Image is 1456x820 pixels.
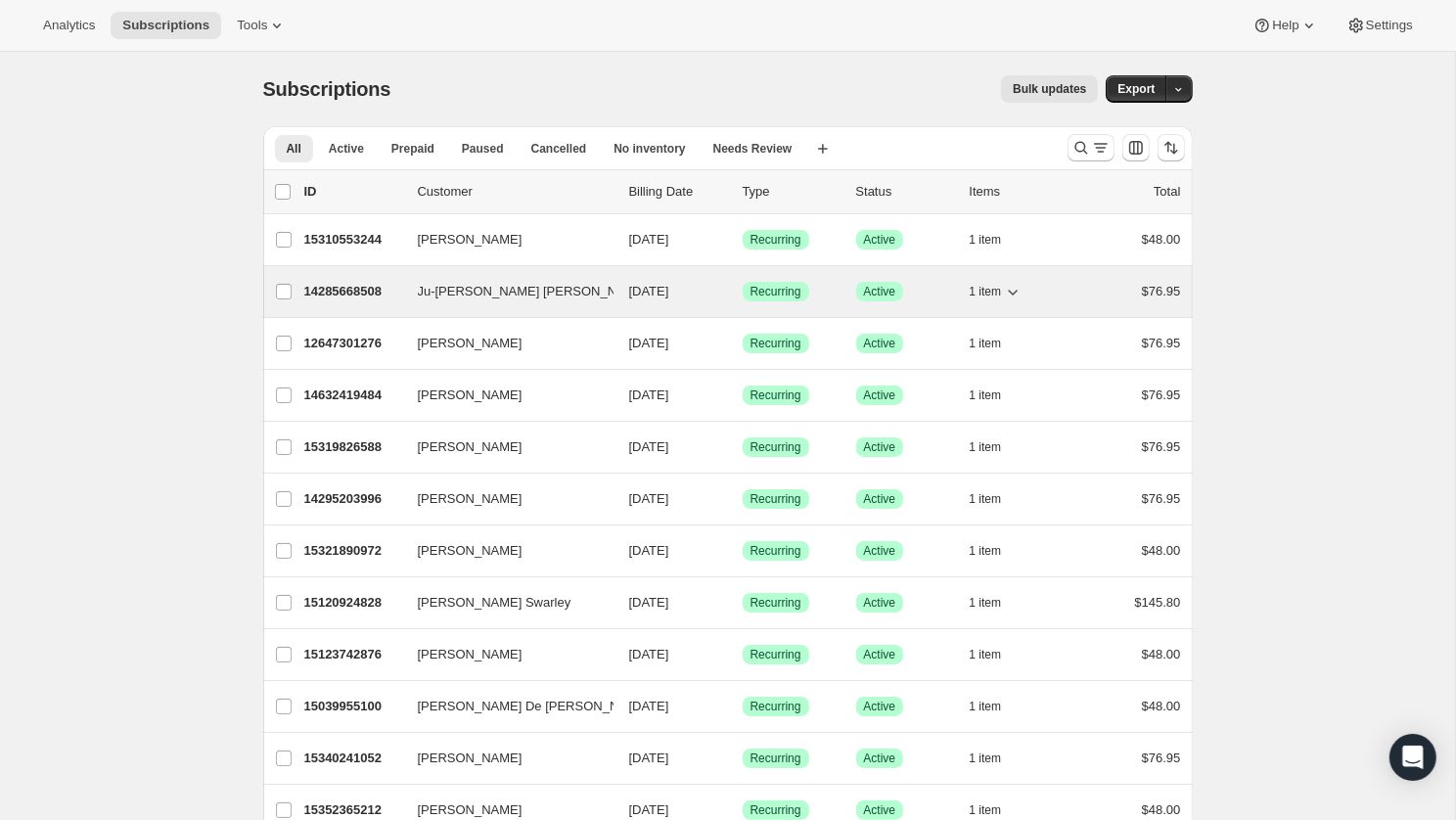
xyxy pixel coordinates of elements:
div: 15321890972[PERSON_NAME][DATE]SuccessRecurringSuccessActive1 item$48.00 [304,537,1181,565]
p: 15352365212 [304,800,402,820]
span: No inventory [614,141,685,157]
span: [DATE] [629,802,669,817]
span: Active [864,387,896,403]
button: Search and filter results [1068,134,1115,161]
span: [DATE] [629,284,669,298]
span: Recurring [751,284,801,299]
span: $76.95 [1142,284,1181,298]
span: [PERSON_NAME] [418,489,523,509]
span: Paused [462,141,504,157]
div: Items [970,182,1068,202]
button: 1 item [970,485,1024,513]
span: Recurring [751,439,801,455]
span: [PERSON_NAME] [418,800,523,820]
button: [PERSON_NAME] De [PERSON_NAME] [406,691,602,722]
span: 1 item [970,439,1002,455]
span: [DATE] [629,387,669,402]
button: Tools [225,12,298,39]
span: Recurring [751,232,801,248]
button: [PERSON_NAME] [406,639,602,670]
span: [DATE] [629,595,669,610]
button: [PERSON_NAME] Swarley [406,587,602,618]
button: [PERSON_NAME] [406,432,602,463]
div: 14632419484[PERSON_NAME][DATE]SuccessRecurringSuccessActive1 item$76.95 [304,382,1181,409]
span: Active [864,284,896,299]
div: 14285668508Ju-[PERSON_NAME] [PERSON_NAME][DATE]SuccessRecurringSuccessActive1 item$76.95 [304,278,1181,305]
button: Settings [1335,12,1425,39]
span: $48.00 [1142,647,1181,661]
p: Total [1154,182,1180,202]
span: 1 item [970,751,1002,766]
span: [PERSON_NAME] [418,541,523,561]
p: 15123742876 [304,645,402,664]
span: Needs Review [713,141,793,157]
span: $48.00 [1142,543,1181,558]
p: 15319826588 [304,437,402,457]
span: 1 item [970,802,1002,818]
span: Active [864,336,896,351]
span: [PERSON_NAME] De [PERSON_NAME] [418,697,651,716]
span: 1 item [970,336,1002,351]
p: 12647301276 [304,334,402,353]
p: 14632419484 [304,386,402,405]
span: Export [1117,81,1155,97]
span: [PERSON_NAME] [418,749,523,768]
span: Recurring [751,647,801,662]
span: 1 item [970,543,1002,559]
p: 14295203996 [304,489,402,509]
span: Active [864,232,896,248]
p: ID [304,182,402,202]
span: Active [864,751,896,766]
button: [PERSON_NAME] [406,328,602,359]
button: [PERSON_NAME] [406,535,602,567]
span: [DATE] [629,232,669,247]
span: [PERSON_NAME] [418,645,523,664]
span: Ju-[PERSON_NAME] [PERSON_NAME] [418,282,649,301]
div: 15340241052[PERSON_NAME][DATE]SuccessRecurringSuccessActive1 item$76.95 [304,745,1181,772]
button: 1 item [970,330,1024,357]
button: 1 item [970,226,1024,253]
div: IDCustomerBilling DateTypeStatusItemsTotal [304,182,1181,202]
span: $48.00 [1142,802,1181,817]
p: 15120924828 [304,593,402,613]
span: 1 item [970,647,1002,662]
button: 1 item [970,745,1024,772]
span: 1 item [970,491,1002,507]
span: Cancelled [531,141,587,157]
span: Bulk updates [1013,81,1086,97]
button: Customize table column order and visibility [1122,134,1150,161]
span: Active [864,439,896,455]
span: Active [864,647,896,662]
span: Help [1272,18,1298,33]
p: 14285668508 [304,282,402,301]
span: [DATE] [629,543,669,558]
button: 1 item [970,693,1024,720]
span: Subscriptions [122,18,209,33]
div: Open Intercom Messenger [1389,734,1436,781]
span: Tools [237,18,267,33]
span: [DATE] [629,647,669,661]
span: Settings [1366,18,1413,33]
span: [PERSON_NAME] [418,386,523,405]
span: 1 item [970,595,1002,611]
button: Sort the results [1158,134,1185,161]
button: 1 item [970,382,1024,409]
button: 1 item [970,537,1024,565]
span: Recurring [751,595,801,611]
div: 15319826588[PERSON_NAME][DATE]SuccessRecurringSuccessActive1 item$76.95 [304,433,1181,461]
span: [DATE] [629,491,669,506]
span: Recurring [751,802,801,818]
span: 1 item [970,232,1002,248]
span: $48.00 [1142,699,1181,713]
span: $145.80 [1135,595,1181,610]
span: Active [864,699,896,714]
div: 12647301276[PERSON_NAME][DATE]SuccessRecurringSuccessActive1 item$76.95 [304,330,1181,357]
button: Analytics [31,12,107,39]
span: 1 item [970,387,1002,403]
span: [PERSON_NAME] Swarley [418,593,571,613]
span: Active [864,802,896,818]
span: [PERSON_NAME] [418,230,523,250]
button: 1 item [970,278,1024,305]
button: Create new view [807,135,839,162]
button: [PERSON_NAME] [406,380,602,411]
